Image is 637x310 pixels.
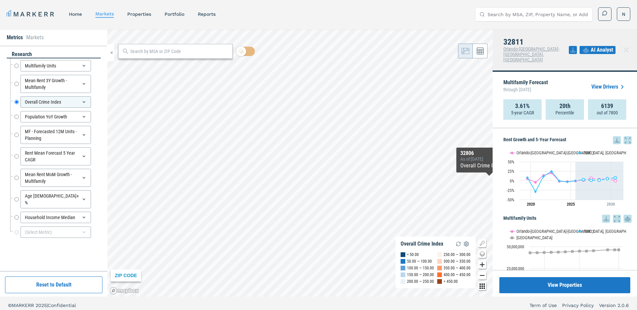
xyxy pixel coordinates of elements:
p: Percentile [555,109,574,116]
p: 5-year CAGR [511,109,534,116]
span: © [8,303,12,308]
span: through [DATE] [503,85,548,94]
div: 100.00 — 150.00 [407,265,434,271]
button: Change style map button [478,250,486,258]
div: Rent Growth and 5-Year Forecast. Highcharts interactive chart. [503,144,632,211]
a: properties [127,11,151,17]
path: Saturday, 29 Jul, 20:00, -0.98. 32811. [558,179,561,182]
strong: 20th [559,103,571,109]
div: Age [DEMOGRAPHIC_DATA]+ % [20,190,91,208]
div: Mean Rent 3Y Growth - Multifamily [20,75,91,93]
svg: Interactive chart [503,144,627,211]
div: Overall Crime Index [20,96,91,108]
div: 250.00 — 300.00 [444,251,470,258]
path: Sunday, 14 Dec, 19:00, 43,175,167. USA. [543,251,546,254]
path: Thursday, 29 Jul, 20:00, 1.18. 32811. [590,179,593,182]
path: Monday, 14 Jul, 20:00, 46,231,852. USA. [618,249,620,251]
input: Search by MSA, ZIP, Property Name, or Address [488,8,588,21]
img: Settings [462,240,470,248]
path: Wednesday, 29 Jul, 20:00, 2.79. 32811. [582,178,585,181]
h5: Rent Growth and 5-Year Forecast [503,136,632,144]
button: Show 32811 [577,229,595,234]
path: Wednesday, 29 Jul, 20:00, -4.33. Orlando-Kissimmee-Sanford, FL. [534,181,537,184]
path: Monday, 29 Jul, 20:00, -3.39. 32811. [566,180,569,183]
li: Metrics [7,34,23,42]
a: Mapbox logo [109,287,139,295]
div: Overall Crime Index [401,241,443,247]
strong: 3.61% [515,103,530,109]
div: ZIP CODE [111,269,141,281]
div: < 50.00 [407,251,419,258]
button: Show Orlando-Kissimmee-Sanford, FL [510,150,570,155]
button: View Properties [499,277,630,293]
a: Portfolio [165,11,184,17]
path: Thursday, 14 Dec, 19:00, 43,943,209. USA. [564,250,567,253]
text: 50% [508,160,514,164]
div: 200.00 — 250.00 [407,278,434,285]
text: 25,000,000 [507,266,524,271]
path: Tuesday, 14 Dec, 19:00, 45,214,949. USA. [592,249,595,252]
span: AI Analyst [591,46,613,54]
text: 0% [510,179,514,184]
div: 32806 [460,150,518,156]
div: 350.00 — 400.00 [444,265,470,271]
a: markets [95,11,114,16]
div: Household Income Median [20,212,91,223]
path: Monday, 29 Jul, 20:00, 7.7. 32811. [614,176,617,179]
g: 32811, line 4 of 4 with 5 data points. [582,176,617,182]
path: Monday, 14 Dec, 19:00, 44,771,613. USA. [585,250,588,252]
h4: 32811 [503,38,569,46]
div: MF - Forecasted 12M Units - Planning [20,126,91,144]
path: Wednesday, 14 Dec, 19:00, 43,610,423. USA. [557,251,560,253]
p: Multifamily Forecast [503,80,548,94]
text: [GEOGRAPHIC_DATA] [516,235,552,240]
span: N [622,11,625,17]
p: out of 7800 [597,109,618,116]
path: Saturday, 29 Jul, 20:00, 1.35. 32811. [598,179,601,182]
path: Monday, 29 Jul, 20:00, 8.26. 32811. [526,176,529,179]
span: Confidential [48,303,76,308]
button: N [617,7,630,21]
button: Show USA [510,235,524,240]
button: Show/Hide Legend Map Button [478,239,486,247]
path: Saturday, 14 Dec, 19:00, 42,911,868. USA. [536,251,539,254]
li: Markets [26,34,44,42]
img: Reload Legend [454,240,462,248]
a: MARKERR [7,9,55,19]
span: Orlando-[GEOGRAPHIC_DATA]-[GEOGRAPHIC_DATA], [GEOGRAPHIC_DATA] [503,46,559,62]
a: Version 2.0.6 [599,302,629,309]
div: Multifamily Units. Highcharts interactive chart. [503,223,632,307]
text: -25% [507,188,514,193]
path: Thursday, 14 Dec, 19:00, 46,231,852. USA. [606,249,609,251]
text: -50% [507,198,514,202]
button: Reset to Default [5,276,102,293]
button: Show 32811 [577,150,595,155]
button: Show Orlando-Kissimmee-Sanford, FL [510,229,570,234]
input: Search by MSA or ZIP Code [130,48,229,55]
path: Friday, 14 Dec, 19:00, 42,802,559. USA. [529,251,532,254]
path: Wednesday, 29 Jul, 20:00, -29.26. 32811. [534,190,537,193]
div: Rent Mean Forecast 5 Year CAGR [20,147,91,165]
g: USA, line 3 of 3 with 13 data points. [529,249,620,254]
svg: Interactive chart [503,223,627,307]
div: 50.00 — 100.00 [407,258,432,265]
path: Tuesday, 29 Jul, 20:00, -0.45. 32811. [574,179,577,182]
tspan: 2025 [567,202,575,207]
div: Multifamily Units [20,60,91,71]
a: Privacy Policy [562,302,594,309]
path: Monday, 14 Dec, 19:00, 43,400,629. USA. [550,251,553,254]
div: 300.00 — 350.00 [444,258,470,265]
text: 25% [508,169,514,174]
canvas: Map [107,30,493,297]
h5: Multifamily Units [503,215,632,223]
a: home [69,11,82,17]
path: Thursday, 29 Jul, 20:00, 11.16. 32811. [542,175,545,178]
path: Friday, 14 Dec, 19:00, 44,354,092. USA. [571,250,574,253]
button: Zoom in map button [478,261,486,269]
div: Overall Crime Index : [460,162,518,170]
a: reports [198,11,216,17]
button: Zoom out map button [478,271,486,279]
path: Saturday, 14 Dec, 19:00, 44,735,659. USA. [578,250,581,252]
button: Other options map button [478,282,486,290]
path: Sunday, 29 Jul, 20:00, 5.2. 32811. [606,177,609,180]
